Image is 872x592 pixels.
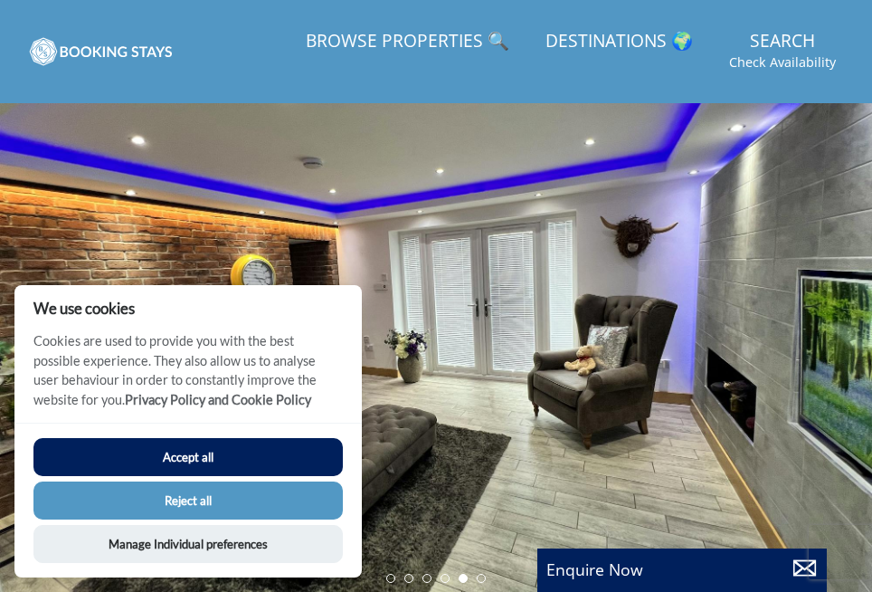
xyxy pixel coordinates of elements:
[33,438,343,476] button: Accept all
[538,22,700,62] a: Destinations 🌍
[546,558,818,581] p: Enquire Now
[299,22,517,62] a: Browse Properties 🔍
[33,525,343,563] button: Manage Individual preferences
[33,482,343,520] button: Reject all
[125,392,311,407] a: Privacy Policy and Cookie Policy
[14,331,362,423] p: Cookies are used to provide you with the best possible experience. They also allow us to analyse ...
[29,33,174,70] img: BookingStays
[729,53,836,72] small: Check Availability
[722,22,843,81] a: SearchCheck Availability
[14,300,362,317] h2: We use cookies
